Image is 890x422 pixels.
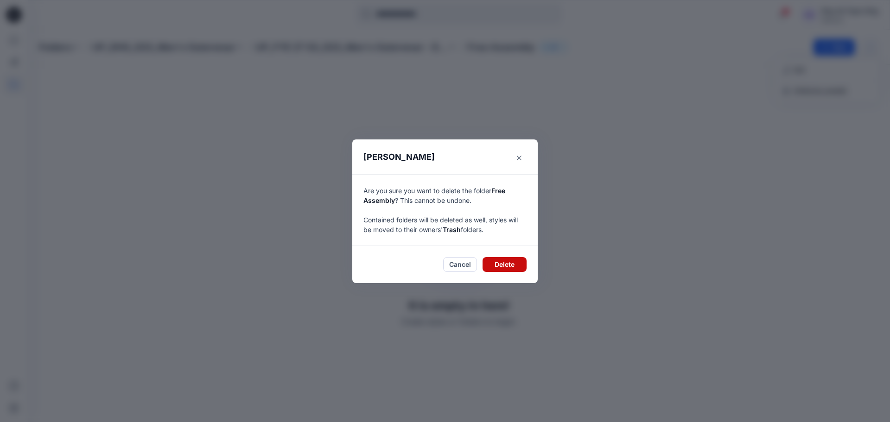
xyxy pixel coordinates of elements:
[443,226,461,233] span: Trash
[512,151,527,165] button: Close
[363,186,527,234] p: Are you sure you want to delete the folder ? This cannot be undone. Contained folders will be del...
[483,257,527,272] button: Delete
[352,139,538,174] header: [PERSON_NAME]
[443,257,477,272] button: Cancel
[363,187,505,204] span: Free Assembly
